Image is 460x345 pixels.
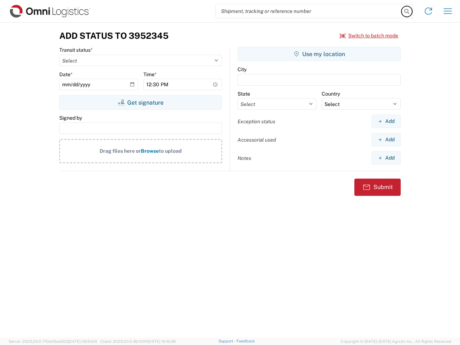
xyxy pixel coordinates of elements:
[238,137,276,143] label: Accessorial used
[141,148,159,154] span: Browse
[218,339,236,343] a: Support
[59,115,82,121] label: Signed by
[238,47,401,61] button: Use my location
[100,339,176,344] span: Client: 2025.20.0-8b113f4
[354,179,401,196] button: Submit
[238,118,275,125] label: Exception status
[322,91,340,97] label: Country
[159,148,182,154] span: to upload
[238,91,250,97] label: State
[372,151,401,165] button: Add
[100,148,141,154] span: Drag files here or
[9,339,97,344] span: Server: 2025.20.0-710e05ee653
[340,30,398,42] button: Switch to batch mode
[372,115,401,128] button: Add
[238,66,247,73] label: City
[59,95,222,110] button: Get signature
[59,47,93,53] label: Transit status
[148,339,176,344] span: [DATE] 10:16:38
[59,31,169,41] h3: Add Status to 3952345
[341,338,451,345] span: Copyright © [DATE]-[DATE] Agistix Inc., All Rights Reserved
[216,4,402,18] input: Shipment, tracking or reference number
[59,71,73,78] label: Date
[68,339,97,344] span: [DATE] 09:51:04
[372,133,401,146] button: Add
[143,71,157,78] label: Time
[236,339,255,343] a: Feedback
[238,155,251,161] label: Notes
